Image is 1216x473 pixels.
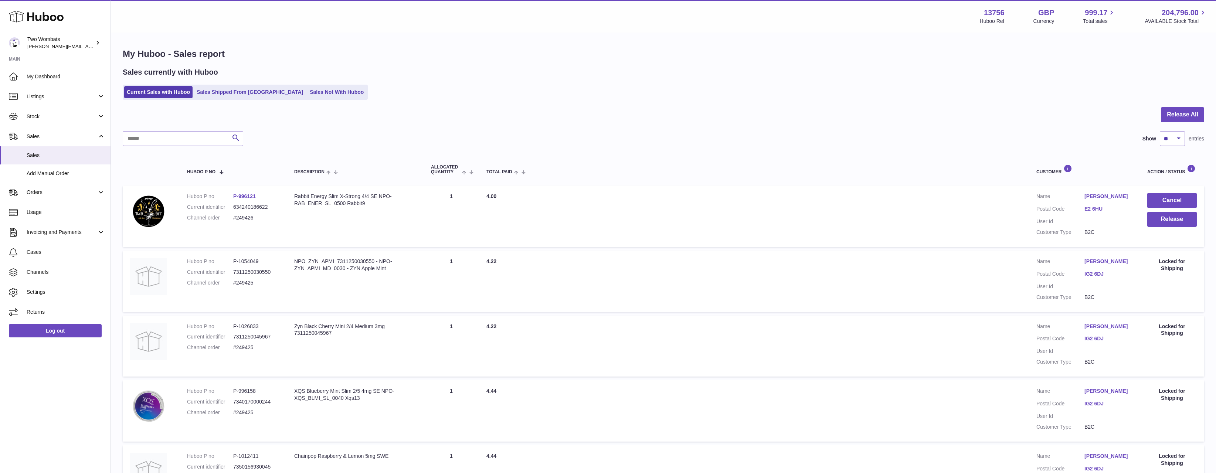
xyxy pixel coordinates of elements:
dd: #249425 [233,409,279,416]
span: Invoicing and Payments [27,229,97,236]
td: 1 [424,316,479,377]
span: Huboo P no [187,170,215,174]
dt: Channel order [187,214,233,221]
dt: Name [1036,388,1084,397]
dd: B2C [1084,229,1132,236]
div: Rabbit Energy Slim X-Strong 4/4 SE NPO-RAB_ENER_SL_0500 Rabbit9 [294,193,416,207]
button: Cancel [1147,193,1197,208]
div: XQS Blueberry Mint Slim 2/5 4mg SE NPO-XQS_BLMI_SL_0040 Xqs13 [294,388,416,402]
strong: 13756 [984,8,1005,18]
span: Description [294,170,325,174]
img: no-photo.jpg [130,323,167,360]
dt: Huboo P no [187,323,233,330]
dt: Name [1036,453,1084,462]
a: IG2 6DJ [1084,400,1132,407]
a: [PERSON_NAME] [1084,258,1132,265]
button: Release [1147,212,1197,227]
a: Current Sales with Huboo [124,86,193,98]
strong: GBP [1038,8,1054,18]
span: Total paid [486,170,512,174]
span: Stock [27,113,97,120]
div: Action / Status [1147,164,1197,174]
a: [PERSON_NAME] [1084,323,1132,330]
dd: P-1054049 [233,258,279,265]
div: Two Wombats [27,36,94,50]
dt: User Id [1036,218,1084,225]
dd: #249425 [233,279,279,286]
span: Usage [27,209,105,216]
img: Rabbit_Energy_Slim_X-Strong_4_4_Nicotine_Pouches-0634240186622.webp [130,193,167,230]
div: Locked for Shipping [1147,323,1197,337]
a: E2 6HU [1084,205,1132,212]
dt: Postal Code [1036,205,1084,214]
dt: User Id [1036,283,1084,290]
dt: Customer Type [1036,358,1084,365]
a: P-996121 [233,193,256,199]
dt: Customer Type [1036,423,1084,431]
dt: Channel order [187,344,233,351]
dt: Huboo P no [187,193,233,200]
dd: 7350156930045 [233,463,279,470]
dd: #249426 [233,214,279,221]
dd: P-996158 [233,388,279,395]
div: Zyn Black Cherry Mini 2/4 Medium 3mg 7311250045967 [294,323,416,337]
div: Customer [1036,164,1132,174]
div: Huboo Ref [980,18,1005,25]
div: Locked for Shipping [1147,388,1197,402]
dt: Current identifier [187,333,233,340]
a: [PERSON_NAME] [1084,453,1132,460]
div: Locked for Shipping [1147,258,1197,272]
dt: User Id [1036,413,1084,420]
span: Returns [27,309,105,316]
span: [PERSON_NAME][EMAIL_ADDRESS][DOMAIN_NAME] [27,43,148,49]
span: AVAILABLE Stock Total [1145,18,1207,25]
dt: Name [1036,258,1084,267]
dt: Channel order [187,279,233,286]
dt: Postal Code [1036,400,1084,409]
a: Log out [9,324,102,337]
span: Channels [27,269,105,276]
span: 999.17 [1085,8,1107,18]
span: entries [1189,135,1204,142]
span: 204,796.00 [1162,8,1199,18]
a: IG2 6DJ [1084,465,1132,472]
span: 4.22 [486,258,496,264]
dt: Current identifier [187,204,233,211]
dt: Name [1036,193,1084,202]
span: Listings [27,93,97,100]
img: XQS_Blueberry_Mint_Slim_2_5_4mg_Nicotine_Pouches-7340170000244.webp [130,388,167,425]
span: Settings [27,289,105,296]
button: Release All [1161,107,1204,122]
dd: 634240186622 [233,204,279,211]
span: 4.44 [486,453,496,459]
dt: User Id [1036,348,1084,355]
a: IG2 6DJ [1084,270,1132,278]
td: 1 [424,186,479,247]
a: Sales Not With Huboo [307,86,366,98]
dt: Customer Type [1036,229,1084,236]
dt: Postal Code [1036,335,1084,344]
span: Orders [27,189,97,196]
a: 999.17 Total sales [1083,8,1116,25]
dt: Huboo P no [187,388,233,395]
dt: Current identifier [187,463,233,470]
dt: Postal Code [1036,270,1084,279]
a: [PERSON_NAME] [1084,388,1132,395]
a: IG2 6DJ [1084,335,1132,342]
div: Chainpop Raspberry & Lemon 5mg SWE [294,453,416,460]
span: 4.44 [486,388,496,394]
img: no-photo.jpg [130,258,167,295]
a: [PERSON_NAME] [1084,193,1132,200]
a: 204,796.00 AVAILABLE Stock Total [1145,8,1207,25]
span: Cases [27,249,105,256]
dt: Huboo P no [187,258,233,265]
dt: Customer Type [1036,294,1084,301]
label: Show [1142,135,1156,142]
span: Total sales [1083,18,1116,25]
td: 1 [424,380,479,442]
div: NPO_ZYN_APMI_7311250030550 - NPO-ZYN_APMI_MD_0030 - ZYN Apple Mint [294,258,416,272]
img: alan@twowombats.com [9,37,20,48]
dd: B2C [1084,294,1132,301]
dd: B2C [1084,358,1132,365]
dd: 7340170000244 [233,398,279,405]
